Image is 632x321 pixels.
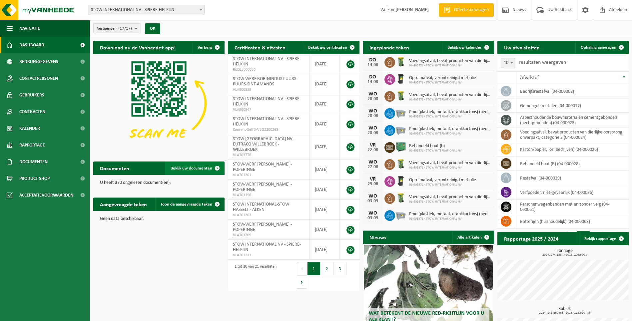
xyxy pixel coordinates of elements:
[409,81,476,85] span: 01-903571 - STOW INTERNATIONAL NV
[409,178,476,183] span: Opruimafval, verontreinigd met olie
[19,103,45,120] span: Contracten
[366,194,379,199] div: WO
[366,114,379,118] div: 20-08
[100,217,218,221] p: Geen data beschikbaar.
[366,63,379,67] div: 14-08
[452,231,493,244] a: Alle artikelen
[310,200,339,220] td: [DATE]
[515,185,629,200] td: verfpoeder, niet-gevaarlijk (04-000036)
[233,152,305,158] span: VLA703776
[520,75,539,80] span: Afvalstof
[19,37,44,53] span: Dashboard
[310,114,339,134] td: [DATE]
[19,120,40,137] span: Kalender
[233,162,292,172] span: STOW-WERF [PERSON_NAME] - POPERINGE
[93,23,141,33] button: Vestigingen(17/17)
[395,7,429,12] strong: [PERSON_NAME]
[88,5,205,15] span: STOW INTERNATIONAL NV - SPIERE-HELKIJN
[409,98,491,102] span: 01-903571 - STOW INTERNATIONAL NV
[310,74,339,94] td: [DATE]
[308,45,347,50] span: Bekijk uw certificaten
[366,148,379,152] div: 22-08
[233,202,289,212] span: STOW INTERNATIONAL-STOW HASSELT - ALKEN
[233,193,305,198] span: VLA701196
[515,171,629,185] td: restafval (04-000029)
[409,195,491,200] span: Voedingsafval, bevat producten van dierlijke oorsprong, onverpakt, categorie 3
[366,97,379,101] div: 20-08
[310,159,339,180] td: [DATE]
[395,124,406,135] img: WB-2500-GAL-GY-01
[366,74,379,80] div: DO
[409,200,491,204] span: 01-903571 - STOW INTERNATIONAL NV
[581,45,616,50] span: Ophaling aanvragen
[515,156,629,171] td: behandeld hout (B) (04-000028)
[88,5,204,15] span: STOW INTERNATIONAL NV - SPIERE-HELKIJN
[165,162,224,175] a: Bekijk uw documenten
[409,217,491,221] span: 01-903571 - STOW INTERNATIONAL NV
[366,211,379,216] div: WO
[233,76,299,87] span: STOW WERF BOBININDUS PUURS - PUURS-SINT-AMANDS
[366,216,379,221] div: 03-09
[233,213,305,218] span: VLA701203
[395,209,406,221] img: WB-2500-GAL-GY-01
[515,200,629,214] td: personenwagenbanden met en zonder velg (04-000061)
[310,240,339,260] td: [DATE]
[233,253,305,258] span: VLA701211
[409,149,462,153] span: 01-903571 - STOW INTERNATIONAL NV
[363,231,393,244] h2: Nieuws
[93,198,154,211] h2: Aangevraagde taken
[497,232,565,245] h2: Rapportage 2025 / 2024
[395,158,406,170] img: WB-0140-HPE-GN-50
[366,80,379,84] div: 14-08
[333,262,346,275] button: 3
[501,253,629,257] span: 2024: 274,153 t - 2025: 206,690 t
[409,132,491,136] span: 01-903571 - STOW INTERNATIONAL NV
[395,107,406,118] img: WB-2500-GAL-GY-01
[366,125,379,131] div: WO
[97,24,132,34] span: Vestigingen
[233,87,305,92] span: VLA900839
[161,202,212,207] span: Toon de aangevraagde taken
[409,58,491,64] span: Voedingsafval, bevat producten van dierlijke oorsprong, onverpakt, categorie 3
[19,170,50,187] span: Product Shop
[19,187,73,204] span: Acceptatievoorwaarden
[366,199,379,204] div: 03-09
[310,54,339,74] td: [DATE]
[409,183,476,187] span: 01-903571 - STOW INTERNATIONAL NV
[409,64,491,68] span: 01-903571 - STOW INTERNATIONAL NV
[233,67,305,72] span: RED25000050
[501,58,515,68] span: 10
[501,311,629,315] span: 2024: 148,260 m3 - 2025: 128,620 m3
[579,232,628,245] a: Bekijk rapportage
[363,41,416,54] h2: Ingeplande taken
[497,41,546,54] h2: Uw afvalstoffen
[409,109,491,115] span: Pmd (plastiek, metaal, drankkartons) (bedrijven)
[155,198,224,211] a: Toon de aangevraagde taken
[308,262,320,275] button: 1
[233,242,301,252] span: STOW INTERNATIONAL NV - SPIERE-HELKIJN
[100,181,218,185] p: U heeft 370 ongelezen document(en).
[409,126,491,132] span: Pmd (plastiek, metaal, drankkartons) (bedrijven)
[395,175,406,187] img: WB-0240-HPE-BK-01
[515,214,629,229] td: batterijen (huishoudelijk) (04-000063)
[366,159,379,165] div: WO
[409,212,491,217] span: Pmd (plastiek, metaal, drankkartons) (bedrijven)
[233,116,301,127] span: STOW INTERNATIONAL NV - SPIERE-HELKIJN
[366,177,379,182] div: VR
[297,275,307,289] button: Next
[19,137,45,153] span: Rapportage
[233,173,305,178] span: VLA701201
[395,90,406,101] img: WB-0140-HPE-GN-50
[447,45,482,50] span: Bekijk uw kalender
[233,96,301,107] span: STOW INTERNATIONAL NV - SPIERE-HELKIJN
[310,94,339,114] td: [DATE]
[366,108,379,114] div: WO
[366,142,379,148] div: VR
[19,87,44,103] span: Gebruikers
[366,57,379,63] div: DO
[366,91,379,97] div: WO
[19,20,40,37] span: Navigatie
[515,84,629,98] td: bedrijfsrestafval (04-000008)
[501,249,629,257] h3: Tonnage
[515,142,629,156] td: karton/papier, los (bedrijven) (04-000026)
